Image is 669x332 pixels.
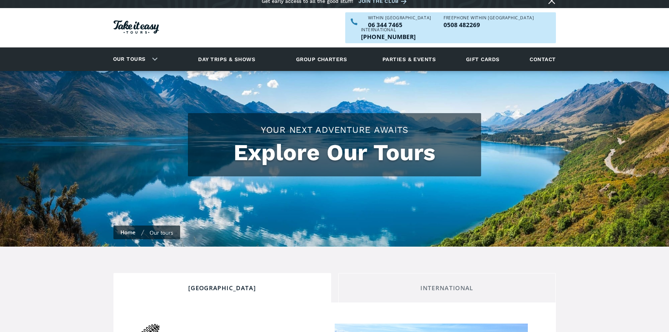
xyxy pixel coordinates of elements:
[108,51,151,67] a: Our tours
[379,50,439,69] a: Parties & events
[105,50,163,69] div: Our tours
[120,229,136,236] a: Home
[368,22,431,28] a: Call us within NZ on 063447465
[113,17,159,39] a: Homepage
[119,284,325,292] div: [GEOGRAPHIC_DATA]
[361,28,416,32] div: International
[361,34,416,40] a: Call us outside of NZ on +6463447465
[368,22,431,28] p: 06 344 7465
[287,50,356,69] a: Group charters
[361,34,416,40] p: [PHONE_NUMBER]
[113,20,159,34] img: Take it easy Tours logo
[444,22,534,28] p: 0508 482269
[463,50,503,69] a: Gift cards
[195,139,474,166] h1: Explore Our Tours
[368,16,431,20] div: WITHIN [GEOGRAPHIC_DATA]
[444,16,534,20] div: Freephone WITHIN [GEOGRAPHIC_DATA]
[150,229,173,236] div: Our tours
[526,50,559,69] a: Contact
[189,50,264,69] a: Day trips & shows
[344,284,550,292] div: International
[195,124,474,136] h2: Your Next Adventure Awaits
[444,22,534,28] a: Call us freephone within NZ on 0508482269
[113,226,180,239] nav: breadcrumbs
